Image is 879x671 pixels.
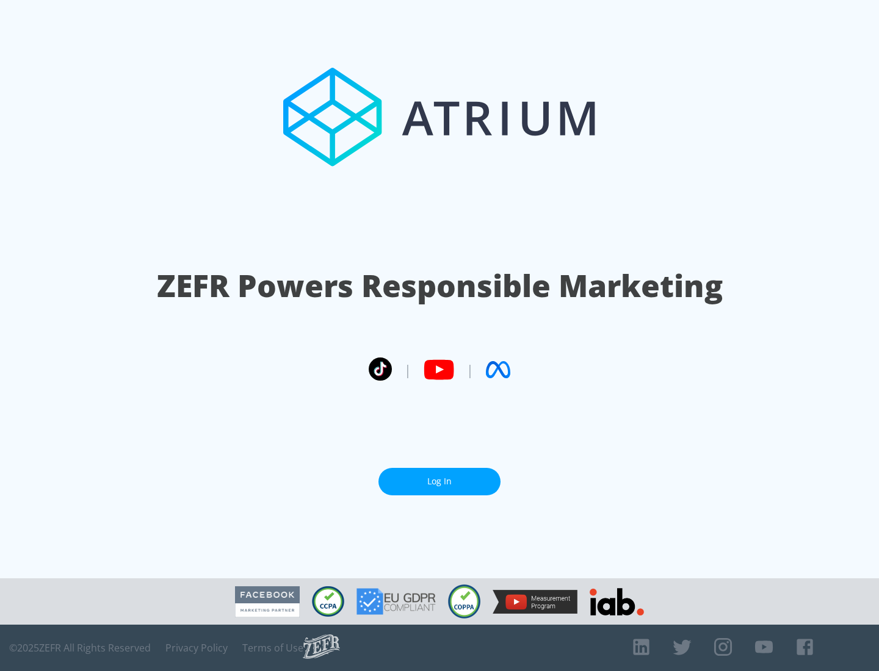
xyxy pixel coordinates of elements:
img: IAB [590,588,644,615]
img: CCPA Compliant [312,586,344,617]
a: Terms of Use [242,642,303,654]
img: Facebook Marketing Partner [235,586,300,617]
img: GDPR Compliant [356,588,436,615]
img: COPPA Compliant [448,584,480,619]
span: | [466,361,474,379]
h1: ZEFR Powers Responsible Marketing [157,265,723,307]
span: © 2025 ZEFR All Rights Reserved [9,642,151,654]
span: | [404,361,411,379]
img: YouTube Measurement Program [493,590,577,614]
a: Privacy Policy [165,642,228,654]
a: Log In [378,468,501,495]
